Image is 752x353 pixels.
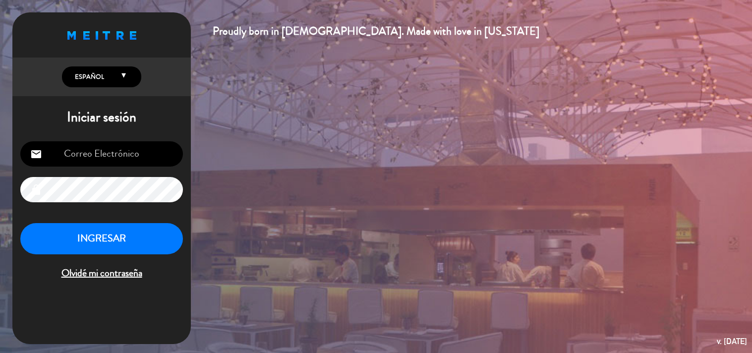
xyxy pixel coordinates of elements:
button: INGRESAR [20,223,183,254]
i: lock [30,184,42,196]
input: Correo Electrónico [20,141,183,167]
span: Olvidé mi contraseña [20,265,183,282]
i: email [30,148,42,160]
span: Español [72,72,104,82]
div: v. [DATE] [717,335,747,348]
h1: Iniciar sesión [12,109,191,126]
